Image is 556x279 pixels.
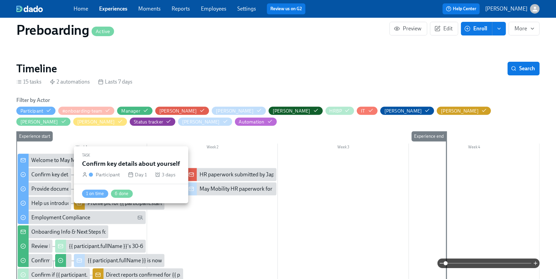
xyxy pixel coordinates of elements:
[485,5,527,13] p: [PERSON_NAME]
[384,108,422,114] div: Hide Josh
[82,152,180,159] div: Task
[18,197,71,210] div: Help us introduce you to the team
[441,108,479,114] div: Hide Kaelyn
[98,78,132,86] div: Lasts 7 days
[16,62,57,75] h2: Timeline
[237,5,256,12] a: Settings
[186,182,276,195] div: May Mobility HR paperwork for {{ participant.fullName }} (starting {{ participant.startDate | MMM...
[69,243,176,250] div: {{ participant.fullName }}'s 30-60-90 day plan
[200,185,444,193] div: May Mobility HR paperwork for {{ participant.fullName }} (starting {{ participant.startDate | MMM...
[159,108,197,114] div: Hide Amanda Krause
[82,159,180,168] h5: Confirm key details about yourself
[138,5,161,12] a: Moments
[18,168,71,181] div: Confirm key details about yourself
[436,25,452,32] span: Edit
[267,3,305,14] button: Review us on G2
[380,107,434,115] button: [PERSON_NAME]
[443,3,480,14] button: Help Center
[18,211,146,224] div: Employment Compliance
[16,5,74,12] a: dado
[82,191,108,196] span: 1 on time
[88,257,223,264] div: {{ participant.fullName }} is now in the MVO Training sheet
[273,108,311,114] div: Hide Derek Baker
[18,254,52,267] div: Confirm key details about {{ participant.firstName }}
[31,200,109,207] div: Help us introduce you to the team
[18,240,52,253] div: Review Hiring Manager Guide & provide link to onboarding plan
[430,22,458,35] button: Edit
[437,107,491,115] button: [PERSON_NAME]
[18,154,108,167] div: Welcome to May Mobility, {{ participant.firstName }}! 🎉
[178,118,232,126] button: [PERSON_NAME]
[325,107,354,115] button: HRBP
[121,108,140,114] div: Hide Manager
[357,107,377,115] button: IT
[18,225,108,238] div: Onboarding Info & Next Steps for {{ participant.fullName }}
[130,118,175,126] button: Status tracker
[172,5,190,12] a: Reports
[16,78,42,86] div: 15 tasks
[111,191,133,196] span: 6 done
[508,62,540,75] button: Search
[212,107,266,115] button: [PERSON_NAME]
[155,107,209,115] button: [PERSON_NAME]
[16,118,70,126] button: [PERSON_NAME]
[20,119,58,125] div: Hide Lacey Heiss
[92,29,114,34] span: Active
[31,228,169,236] div: Onboarding Info & Next Steps for {{ participant.fullName }}
[31,185,131,193] div: Provide documents for your I-9 verification
[512,65,535,72] span: Search
[492,22,506,35] button: enroll
[31,214,90,221] div: Employment Compliance
[106,271,367,279] div: Direct reports confirmed for {{ participant.startDate | MM/DD }} new [PERSON_NAME] {{ participant...
[278,144,409,152] div: Week 3
[50,78,90,86] div: 2 automations
[182,119,220,125] div: Hide Tomoko Iwai
[62,108,102,114] div: Hide #onboarding-team
[509,22,540,35] button: More
[16,5,43,12] img: dado
[16,22,114,38] h1: Preboarding
[55,240,146,253] div: {{ participant.fullName }}'s 30-60-90 day plan
[31,243,180,250] div: Review Hiring Manager Guide & provide link to onboarding plan
[201,5,226,12] a: Employees
[73,118,127,126] button: [PERSON_NAME]
[18,182,71,195] div: Provide documents for your I-9 verification
[31,157,162,164] div: Welcome to May Mobility, {{ participant.firstName }}! 🎉
[16,107,55,115] button: Participant
[138,215,143,220] svg: Personal Email
[446,5,476,12] span: Help Center
[409,144,540,152] div: Week 4
[77,119,115,125] div: Hide Laura
[466,25,487,32] span: Enroll
[99,5,127,12] a: Experiences
[128,171,147,178] div: Day 1
[461,22,492,35] button: Enroll
[200,171,498,178] div: HR paperwork submitted by Japan new [PERSON_NAME] {{ participant.fullName }} (starting {{ partici...
[269,107,323,115] button: [PERSON_NAME]
[20,108,43,114] div: Hide Participant
[31,271,218,279] div: Confirm if {{ participant.startDate | MM/DD }} new joiners will have direct reports
[58,107,114,115] button: #onboarding-team
[31,257,152,264] div: Confirm key details about {{ participant.firstName }}
[74,5,88,12] a: Home
[395,25,422,32] span: Preview
[235,118,277,126] button: Automation
[74,254,164,267] div: {{ participant.fullName }} is now in the MVO Training sheet
[16,97,50,104] h6: Filter by Actor
[117,107,152,115] button: Manager
[134,119,163,125] div: Hide Status tracker
[361,108,365,114] div: Hide IT
[186,168,276,181] div: HR paperwork submitted by Japan new [PERSON_NAME] {{ participant.fullName }} (starting {{ partici...
[162,171,175,178] span: 3 days
[330,108,342,114] div: Hide HRBP
[96,171,120,178] div: Participant
[412,131,447,142] div: Experience end
[147,144,278,152] div: Week 2
[216,108,254,114] div: Hide David Murphy
[239,119,265,125] div: Hide Automation
[390,22,427,35] button: Preview
[485,4,540,14] button: [PERSON_NAME]
[270,5,302,12] a: Review us on G2
[16,131,53,142] div: Experience start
